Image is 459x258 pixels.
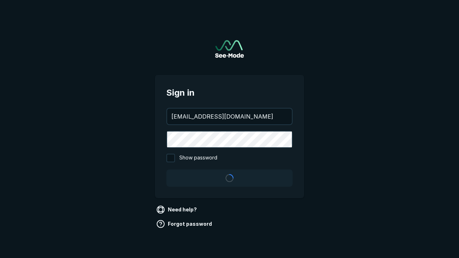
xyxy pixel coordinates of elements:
img: See-Mode Logo [215,40,244,58]
a: Go to sign in [215,40,244,58]
a: Forgot password [155,218,215,230]
input: your@email.com [167,109,292,124]
span: Show password [179,154,217,162]
a: Need help? [155,204,200,215]
span: Sign in [166,86,293,99]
